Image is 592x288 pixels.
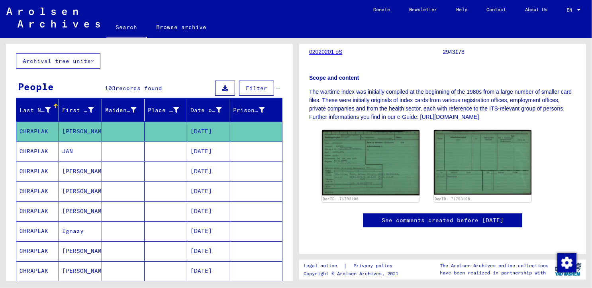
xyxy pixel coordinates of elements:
p: The Arolsen Archives online collections [440,262,549,269]
div: Place of Birth [148,106,179,114]
img: Arolsen_neg.svg [6,8,100,28]
a: Browse archive [147,18,216,37]
p: have been realized in partnership with [440,269,549,276]
div: | [304,262,402,270]
a: DocID: 71793106 [435,197,470,201]
div: Maiden Name [105,106,136,114]
mat-cell: [PERSON_NAME] [59,162,102,181]
mat-cell: [DATE] [187,181,230,201]
mat-cell: [DATE] [187,162,230,181]
span: records found [116,85,162,92]
div: First Name [62,104,103,116]
img: 001.jpg [322,130,419,195]
mat-header-cell: Maiden Name [102,99,145,121]
mat-cell: CHRAPLAK [16,181,59,201]
div: Change consent [557,253,576,272]
span: Filter [246,85,267,92]
div: Maiden Name [105,104,146,116]
a: DocID: 71793106 [323,197,359,201]
div: Place of Birth [148,104,189,116]
a: See comments created before [DATE] [382,216,504,225]
button: Filter [239,81,274,96]
mat-cell: [DATE] [187,201,230,221]
mat-cell: [DATE] [187,261,230,281]
mat-cell: [PERSON_NAME] [59,122,102,141]
p: The wartime index was initially compiled at the beginning of the 1980s from a large number of sma... [309,88,576,121]
div: Last Name [20,104,61,116]
a: 02020201 oS [309,49,342,55]
div: Last Name [20,106,51,114]
mat-cell: CHRAPLAK [16,201,59,221]
a: Privacy policy [347,262,402,270]
mat-cell: Ignazy [59,221,102,241]
img: 002.jpg [434,130,531,195]
mat-cell: [DATE] [187,241,230,261]
mat-header-cell: Last Name [16,99,59,121]
div: Date of Birth [190,104,231,116]
p: Copyright © Arolsen Archives, 2021 [304,270,402,277]
mat-cell: [DATE] [187,142,230,161]
mat-cell: [PERSON_NAME] [59,261,102,281]
a: Search [106,18,147,38]
mat-header-cell: First Name [59,99,102,121]
mat-cell: [PERSON_NAME] [59,181,102,201]
button: Archival tree units [16,53,100,69]
mat-cell: [DATE] [187,221,230,241]
img: Change consent [557,253,576,272]
b: Scope and content [309,75,359,81]
img: yv_logo.png [553,259,583,279]
mat-cell: CHRAPLAK [16,142,59,161]
span: EN [567,7,575,13]
mat-cell: CHRAPLAK [16,221,59,241]
div: Date of Birth [190,106,222,114]
mat-header-cell: Date of Birth [187,99,230,121]
a: Legal notice [304,262,343,270]
div: Prisoner # [233,104,274,116]
div: First Name [62,106,93,114]
mat-cell: [PERSON_NAME] [59,241,102,261]
mat-cell: JAN [59,142,102,161]
mat-cell: CHRAPLAK [16,162,59,181]
mat-header-cell: Prisoner # [230,99,282,121]
span: 103 [105,85,116,92]
mat-cell: CHRAPLAK [16,261,59,281]
mat-cell: [PERSON_NAME] [59,201,102,221]
mat-header-cell: Place of Birth [145,99,187,121]
p: 2943178 [443,48,576,56]
div: People [18,79,54,94]
mat-cell: [DATE] [187,122,230,141]
mat-cell: CHRAPLAK [16,122,59,141]
div: Prisoner # [233,106,265,114]
mat-cell: CHRAPLAK [16,241,59,261]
